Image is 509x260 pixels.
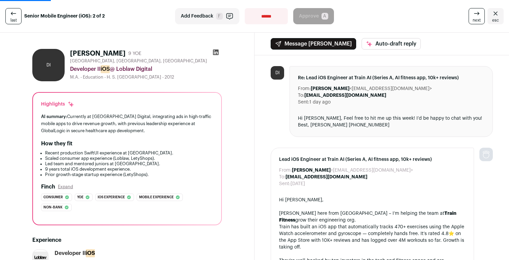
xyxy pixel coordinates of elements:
[181,13,213,20] span: Add Feedback
[291,180,305,187] dd: [DATE]
[32,236,222,244] h2: Experience
[298,85,311,92] dt: From:
[43,204,63,211] span: Non-bank
[175,8,239,24] button: Add Feedback F
[70,58,207,64] span: [GEOGRAPHIC_DATA], [GEOGRAPHIC_DATA], [GEOGRAPHIC_DATA]
[492,18,499,23] span: esc
[41,183,55,191] h2: Finch
[5,8,22,24] a: last
[45,172,213,177] li: Prior growth-stage startup experience (LetyShops).
[77,194,83,201] span: Yoe
[469,8,485,24] a: next
[298,99,309,106] dt: Sent:
[41,114,67,119] span: AI summary:
[86,249,95,257] mark: iOS
[70,65,222,73] div: Developer II @ Loblaw Digital
[279,224,466,251] div: Train has built an iOS app that automatically tracks 470+ exercises using the Apple Watch acceler...
[216,13,223,20] span: F
[41,140,72,148] h2: How they fit
[279,197,466,203] div: Hi [PERSON_NAME],
[32,49,65,81] div: DI
[41,113,213,134] div: Currently at [GEOGRAPHIC_DATA] Digital, integrating ads in high-traffic mobile apps to drive reve...
[292,168,331,173] b: [PERSON_NAME]
[279,210,466,224] div: [PERSON_NAME] here from [GEOGRAPHIC_DATA] – I’m helping the team at grow their engineering org.
[45,167,213,172] li: 9 years total iOS development experience.
[45,161,213,167] li: Led team and mentored juniors at [GEOGRAPHIC_DATA].
[55,250,95,257] div: Developer II
[279,174,285,180] dt: To:
[279,180,291,187] dt: Sent:
[362,38,421,50] button: Auto-draft reply
[279,167,292,174] dt: From:
[41,101,74,108] div: Highlights
[98,194,125,201] span: Ios experience
[479,148,493,161] img: nopic.png
[70,75,222,80] div: M.A. - Education - H. S. [GEOGRAPHIC_DATA] - 2012
[70,49,126,58] h1: [PERSON_NAME]
[292,167,413,174] dd: <[EMAIL_ADDRESS][DOMAIN_NAME]>
[139,194,174,201] span: Mobile experience
[311,86,349,91] b: [PERSON_NAME]
[309,99,331,106] dd: 1 day ago
[43,194,63,201] span: Consumer
[298,115,484,128] div: Hi [PERSON_NAME], Feel free to hit me up this week! I’d be happy to chat with you! Best, [PERSON_...
[128,50,141,57] div: 9 YOE
[304,93,386,98] b: [EMAIL_ADDRESS][DOMAIN_NAME]
[45,156,213,161] li: Scaled consumer app experience (Loblaw, LetyShops).
[10,18,17,23] span: last
[298,92,304,99] dt: To:
[473,18,481,23] span: next
[298,75,484,81] span: Re: Lead iOS Engineer at Train AI (Series A, AI fitness app, 10k+ reviews)
[285,175,367,179] b: [EMAIL_ADDRESS][DOMAIN_NAME]
[487,8,504,24] a: Close
[279,156,466,163] span: Lead iOS Engineer at Train AI (Series A, AI fitness app, 10k+ reviews)
[271,38,356,50] button: Message [PERSON_NAME]
[58,184,73,190] button: Expand
[24,13,105,20] strong: Senior Mobile Engineer (iOS): 2 of 2
[311,85,432,92] dd: <[EMAIL_ADDRESS][DOMAIN_NAME]>
[271,66,284,80] div: DI
[45,150,213,156] li: Recent production SwiftUI experience at [GEOGRAPHIC_DATA].
[101,65,110,73] mark: iOS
